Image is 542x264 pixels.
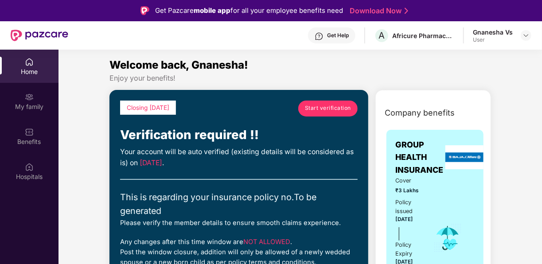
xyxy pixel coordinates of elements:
a: Download Now [350,6,406,16]
div: Africure Pharmaceuticals ([GEOGRAPHIC_DATA]) Private [392,31,454,40]
div: Enjoy your benefits! [109,74,491,83]
span: Closing [DATE] [127,104,169,111]
div: Policy Expiry [395,241,421,258]
span: Company benefits [385,107,455,119]
strong: mobile app [194,6,231,15]
span: Start verification [305,104,351,113]
img: svg+xml;base64,PHN2ZyBpZD0iSG9zcGl0YWxzIiB4bWxucz0iaHR0cDovL3d3dy53My5vcmcvMjAwMC9zdmciIHdpZHRoPS... [25,163,34,171]
img: icon [433,223,462,252]
div: Please verify the member details to ensure smooth claims experience. [120,218,358,228]
div: Verification required !! [120,125,358,144]
img: insurerLogo [445,145,484,169]
img: svg+xml;base64,PHN2ZyB3aWR0aD0iMjAiIGhlaWdodD0iMjAiIHZpZXdCb3g9IjAgMCAyMCAyMCIgZmlsbD0ibm9uZSIgeG... [25,93,34,101]
span: GROUP HEALTH INSURANCE [395,139,443,176]
span: Welcome back, Gnanesha! [109,58,248,71]
div: Your account will be auto verified (existing details will be considered as is) on . [120,147,358,168]
span: NOT ALLOWED [243,238,290,246]
div: Get Pazcare for all your employee benefits need [156,5,343,16]
img: Logo [140,6,149,15]
img: New Pazcare Logo [11,30,68,41]
span: ₹3 Lakhs [395,186,421,194]
div: User [473,36,513,43]
img: svg+xml;base64,PHN2ZyBpZD0iSG9tZSIgeG1sbnM9Imh0dHA6Ly93d3cudzMub3JnLzIwMDAvc3ZnIiB3aWR0aD0iMjAiIG... [25,58,34,66]
span: Cover [395,176,421,185]
div: Get Help [327,32,349,39]
a: Start verification [298,101,358,116]
div: Policy issued [395,198,421,216]
img: svg+xml;base64,PHN2ZyBpZD0iQmVuZWZpdHMiIHhtbG5zPSJodHRwOi8vd3d3LnczLm9yZy8yMDAwL3N2ZyIgd2lkdGg9Ij... [25,128,34,136]
span: [DATE] [395,216,413,222]
div: This is regarding your insurance policy no. To be generated [120,190,358,218]
img: svg+xml;base64,PHN2ZyBpZD0iRHJvcGRvd24tMzJ4MzIiIHhtbG5zPSJodHRwOi8vd3d3LnczLm9yZy8yMDAwL3N2ZyIgd2... [523,32,530,39]
span: A [379,30,385,41]
img: Stroke [405,6,408,16]
img: svg+xml;base64,PHN2ZyBpZD0iSGVscC0zMngzMiIgeG1sbnM9Imh0dHA6Ly93d3cudzMub3JnLzIwMDAvc3ZnIiB3aWR0aD... [315,32,324,41]
span: [DATE] [140,159,162,167]
div: Gnanesha Vs [473,28,513,36]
